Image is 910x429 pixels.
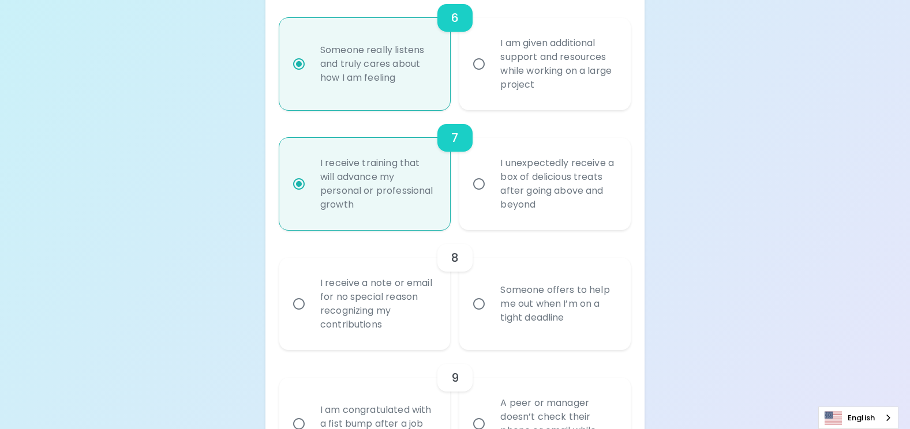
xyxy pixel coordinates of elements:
h6: 9 [451,368,459,387]
h6: 8 [451,249,459,267]
div: choice-group-check [279,110,631,230]
div: I am given additional support and resources while working on a large project [491,22,624,106]
div: I unexpectedly receive a box of delicious treats after going above and beyond [491,142,624,225]
div: Someone really listens and truly cares about how I am feeling [311,29,444,99]
div: I receive training that will advance my personal or professional growth [311,142,444,225]
div: choice-group-check [279,230,631,350]
div: Language [818,407,898,429]
div: Someone offers to help me out when I’m on a tight deadline [491,269,624,338]
h6: 7 [451,129,458,147]
aside: Language selected: English [818,407,898,429]
div: I receive a note or email for no special reason recognizing my contributions [311,262,444,345]
a: English [819,407,898,428]
h6: 6 [451,9,459,27]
